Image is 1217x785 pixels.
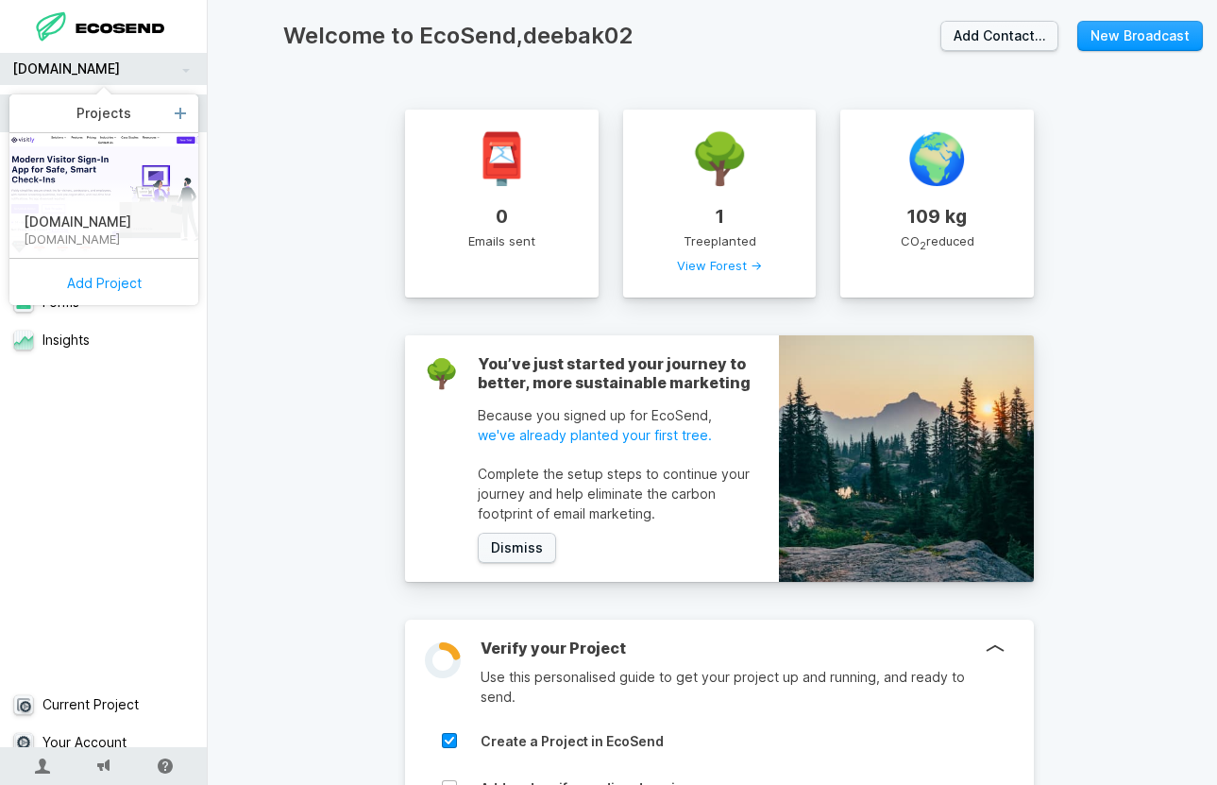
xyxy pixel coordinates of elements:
p: Because you signed up for EcoSend, [478,405,760,445]
span: 109 kg [907,208,967,227]
span: 🌳 [424,356,459,390]
span: 🌳 [689,134,751,183]
sub: 2 [920,240,926,252]
a: Add Contact… [940,21,1058,52]
h3: Verify your Project [481,639,987,657]
span: Emails sent [468,235,535,247]
img: GSN-682425-A [9,133,212,268]
button: Dismiss [478,533,556,564]
h1: Welcome to EcoSend, deebak02 [283,19,940,53]
button: Add Project [9,258,198,305]
span: 📮 [471,134,532,183]
span: 🌍 [906,134,968,183]
a: we've already planted your first tree. [478,425,760,445]
h3: [DOMAIN_NAME] [9,213,212,230]
a: New Broadcast [1077,21,1203,52]
h3: You’ve just started your journey to better, more sustainable marketing [478,354,760,392]
span: 0 [496,208,508,227]
span: 1 [716,208,724,227]
h4: [DOMAIN_NAME] [9,231,212,247]
p: Complete the setup steps to continue your journey and help eliminate the carbon footprint of emai... [478,464,760,523]
h4: Create a Project in EcoSend [481,733,1100,750]
h2: Projects [9,94,198,132]
span: Tree planted [684,235,756,247]
p: Use this personalised guide to get your project up and running, and ready to send. [481,667,987,707]
span: CO reduced [901,235,974,251]
a: View Forest → [677,260,762,272]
